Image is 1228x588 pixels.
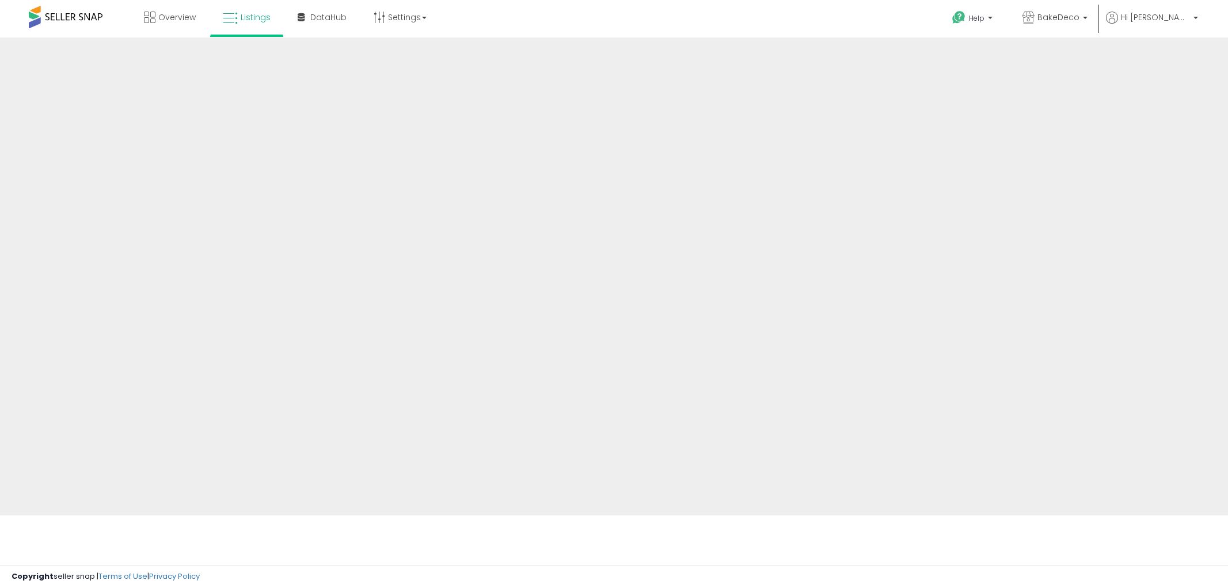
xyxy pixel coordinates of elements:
[1037,12,1079,23] span: BakeDeco
[158,12,196,23] span: Overview
[310,12,347,23] span: DataHub
[952,10,966,25] i: Get Help
[241,12,271,23] span: Listings
[1106,12,1198,37] a: Hi [PERSON_NAME]
[969,13,984,23] span: Help
[943,2,1004,37] a: Help
[1121,12,1190,23] span: Hi [PERSON_NAME]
